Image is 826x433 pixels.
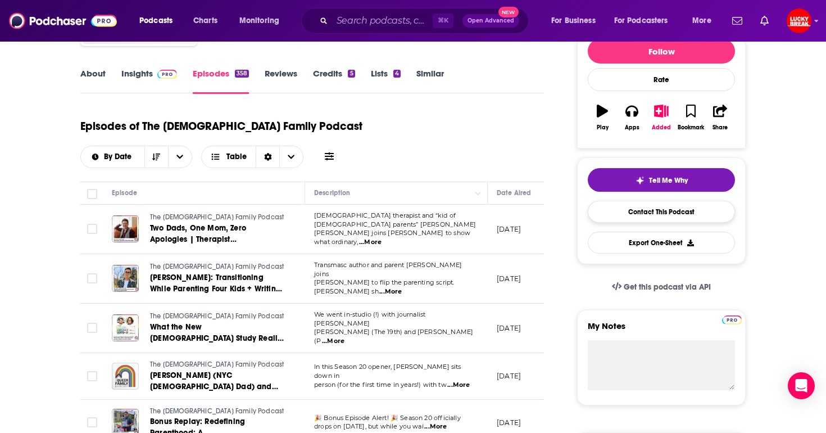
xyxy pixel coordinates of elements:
[150,223,258,278] span: Two Dads, One Mom, Zero Apologies | Therapist [PERSON_NAME] on Religious Trauma, Chosen Family & ...
[314,414,461,422] span: 🎉 Bonus Episode Alert! 🎉 Season 20 officially
[588,201,735,223] a: Contact This Podcast
[87,323,97,333] span: Toggle select row
[314,381,447,389] span: person (for the first time in years!) with tw
[131,12,187,30] button: open menu
[471,187,485,200] button: Column Actions
[788,372,815,399] div: Open Intercom Messenger
[239,13,279,29] span: Monitoring
[150,312,285,322] a: The [DEMOGRAPHIC_DATA] Family Podcast
[150,263,284,270] span: The [DEMOGRAPHIC_DATA] Family Podcast
[150,262,285,272] a: The [DEMOGRAPHIC_DATA] Family Podcast
[424,422,447,431] span: ...More
[256,146,279,168] div: Sort Direction
[150,322,285,344] a: What the New [DEMOGRAPHIC_DATA] Study Really Says—And Why It Matters for [DEMOGRAPHIC_DATA] Famil...
[652,124,671,131] div: Added
[416,68,444,94] a: Similar
[322,337,344,346] span: ...More
[201,146,304,168] button: Choose View
[462,14,519,28] button: Open AdvancedNew
[232,12,294,30] button: open menu
[87,224,97,234] span: Toggle select row
[706,97,735,138] button: Share
[588,168,735,192] button: tell me why sparkleTell Me Why
[371,68,401,94] a: Lists4
[722,314,742,324] a: Pro website
[447,381,470,390] span: ...More
[588,232,735,254] button: Export One-Sheet
[314,328,473,345] span: [PERSON_NAME] (The 19th) and [PERSON_NAME] (P
[80,68,106,94] a: About
[150,272,285,295] a: [PERSON_NAME]: Transitioning While Parenting Four Kids + Writing [PERSON_NAME] in Between
[636,176,645,185] img: tell me why sparkle
[168,146,192,168] button: open menu
[647,97,676,138] button: Added
[468,18,514,24] span: Open Advanced
[150,371,278,425] span: [PERSON_NAME] (NYC [DEMOGRAPHIC_DATA] Dad) and [PERSON_NAME] (Family Equality): Why [DEMOGRAPHIC_...
[588,68,735,91] div: Rate
[543,12,610,30] button: open menu
[80,146,192,168] h2: Choose List sort
[314,278,454,295] span: [PERSON_NAME] to flip the parenting script. [PERSON_NAME] sh
[193,13,217,29] span: Charts
[787,8,811,33] span: Logged in as annagregory
[497,274,521,283] p: [DATE]
[139,13,173,29] span: Podcasts
[359,238,382,247] span: ...More
[312,8,539,34] div: Search podcasts, credits, & more...
[193,68,249,94] a: Episodes358
[150,407,284,415] span: The [DEMOGRAPHIC_DATA] Family Podcast
[87,371,97,381] span: Toggle select row
[186,12,224,30] a: Charts
[313,68,355,94] a: Credits5
[625,124,639,131] div: Apps
[588,39,735,64] button: Follow
[722,315,742,324] img: Podchaser Pro
[80,119,362,133] h1: Episodes of The [DEMOGRAPHIC_DATA] Family Podcast
[588,97,617,138] button: Play
[226,153,247,161] span: Table
[235,70,249,78] div: 358
[314,186,350,200] div: Description
[150,360,285,370] a: The [DEMOGRAPHIC_DATA] Family Podcast
[150,407,285,417] a: The [DEMOGRAPHIC_DATA] Family Podcast
[497,224,521,234] p: [DATE]
[314,422,424,430] span: drops on [DATE], but while you wai
[756,11,773,30] a: Show notifications dropdown
[393,70,401,78] div: 4
[150,223,285,245] a: Two Dads, One Mom, Zero Apologies | Therapist [PERSON_NAME] on Religious Trauma, Chosen Family & ...
[497,186,531,200] div: Date Aired
[712,124,728,131] div: Share
[684,12,725,30] button: open menu
[150,370,285,393] a: [PERSON_NAME] (NYC [DEMOGRAPHIC_DATA] Dad) and [PERSON_NAME] (Family Equality): Why [DEMOGRAPHIC_...
[150,213,285,223] a: The [DEMOGRAPHIC_DATA] Family Podcast
[150,322,284,388] span: What the New [DEMOGRAPHIC_DATA] Study Really Says—And Why It Matters for [DEMOGRAPHIC_DATA] Famil...
[150,312,284,320] span: The [DEMOGRAPHIC_DATA] Family Podcast
[314,211,476,228] span: [DEMOGRAPHIC_DATA] therapist and “kid of [DEMOGRAPHIC_DATA] parents” [PERSON_NAME]
[150,213,284,221] span: The [DEMOGRAPHIC_DATA] Family Podcast
[112,186,137,200] div: Episode
[121,68,177,94] a: InsightsPodchaser Pro
[9,10,117,31] img: Podchaser - Follow, Share and Rate Podcasts
[624,282,711,292] span: Get this podcast via API
[497,418,521,427] p: [DATE]
[433,13,453,28] span: ⌘ K
[649,176,688,185] span: Tell Me Why
[603,273,720,301] a: Get this podcast via API
[332,12,433,30] input: Search podcasts, credits, & more...
[614,13,668,29] span: For Podcasters
[728,11,747,30] a: Show notifications dropdown
[787,8,811,33] button: Show profile menu
[379,287,402,296] span: ...More
[81,153,144,161] button: open menu
[348,70,355,78] div: 5
[607,12,684,30] button: open menu
[597,124,609,131] div: Play
[150,273,282,305] span: [PERSON_NAME]: Transitioning While Parenting Four Kids + Writing [PERSON_NAME] in Between
[144,146,168,168] button: Sort Direction
[87,273,97,283] span: Toggle select row
[676,97,705,138] button: Bookmark
[497,371,521,381] p: [DATE]
[498,7,519,17] span: New
[692,13,711,29] span: More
